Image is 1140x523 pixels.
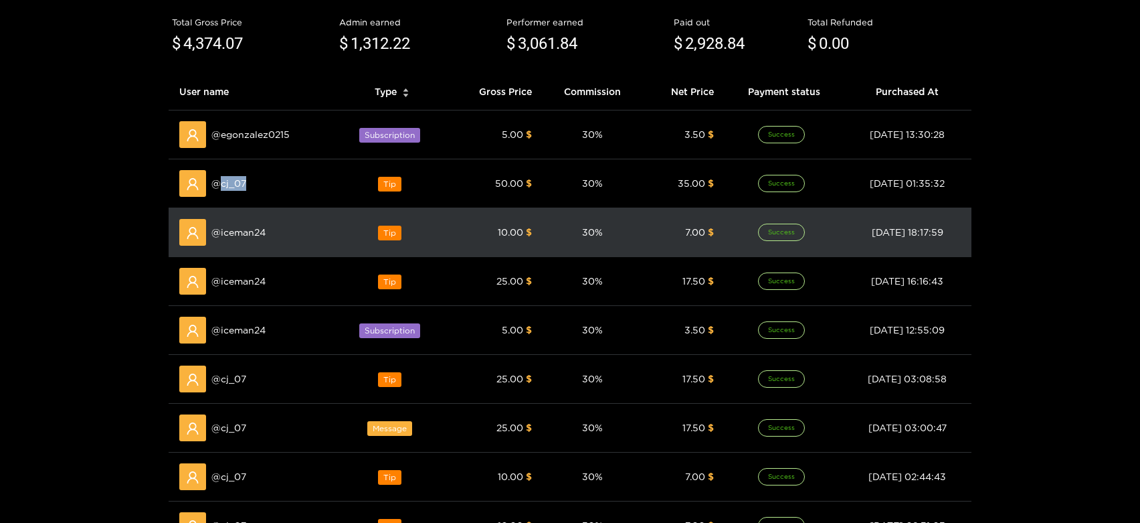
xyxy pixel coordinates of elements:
th: User name [169,74,337,110]
span: 5.00 [502,129,523,139]
div: Performer earned [506,15,667,29]
span: user [186,324,199,338]
span: $ [708,471,714,481]
span: 25.00 [496,276,523,286]
span: [DATE] 02:44:43 [868,471,946,481]
span: 30 % [582,129,603,139]
span: Subscription [359,128,420,143]
span: 30 % [582,325,603,335]
span: 4,374 [183,34,221,53]
span: 25.00 [496,423,523,433]
span: [DATE] 13:30:28 [870,129,945,139]
div: Total Gross Price [172,15,332,29]
span: 0 [819,34,828,53]
span: Success [758,321,805,339]
span: $ [674,31,682,57]
span: .00 [828,34,849,53]
span: $ [526,471,532,481]
span: $ [526,129,532,139]
span: 2,928 [685,34,723,53]
span: $ [526,423,532,433]
span: 30 % [582,276,603,286]
span: Success [758,175,805,192]
span: 30 % [582,178,603,188]
span: $ [526,227,532,237]
span: $ [526,325,532,335]
span: @ cj_07 [211,469,246,484]
span: Tip [378,177,401,192]
span: @ cj_07 [211,176,246,191]
span: Success [758,419,805,437]
span: 17.50 [682,276,705,286]
span: [DATE] 12:55:09 [870,325,945,335]
span: 7.00 [685,471,705,481]
span: 17.50 [682,423,705,433]
span: $ [807,31,816,57]
span: 30 % [582,374,603,384]
span: Tip [378,275,401,289]
span: [DATE] 03:08:58 [868,374,947,384]
span: user [186,373,199,386]
span: Tip [378,372,401,387]
span: caret-up [402,86,409,94]
span: Success [758,126,805,143]
span: $ [708,178,714,188]
span: @ iceman24 [211,274,266,289]
span: 1,312 [351,34,389,53]
span: 50.00 [495,178,523,188]
span: $ [708,227,714,237]
span: user [186,422,199,435]
span: 7.00 [685,227,705,237]
span: @ cj_07 [211,421,246,435]
span: $ [708,374,714,384]
div: Admin earned [339,15,500,29]
span: user [186,471,199,484]
span: 10.00 [498,471,523,481]
span: $ [526,276,532,286]
span: @ iceman24 [211,323,266,338]
span: 3.50 [684,325,705,335]
th: Purchased At [844,74,971,110]
span: Type [375,84,397,99]
span: @ cj_07 [211,372,246,386]
span: user [186,275,199,289]
span: 25.00 [496,374,523,384]
span: 30 % [582,227,603,237]
span: [DATE] 18:17:59 [872,227,943,237]
span: user [186,226,199,240]
span: $ [506,31,515,57]
span: Tip [378,470,401,485]
div: Total Refunded [807,15,968,29]
span: caret-down [402,92,409,99]
span: 30 % [582,423,603,433]
span: $ [526,374,532,384]
span: user [186,177,199,191]
span: 30 % [582,471,603,481]
span: Subscription [359,323,420,338]
span: Success [758,468,805,485]
span: .22 [389,34,410,53]
th: Commission [543,74,642,110]
span: user [186,129,199,142]
span: [DATE] 01:35:32 [870,178,945,188]
span: $ [526,178,532,188]
span: .84 [556,34,577,53]
th: Payment status [725,74,844,110]
span: Tip [378,226,401,240]
span: [DATE] 03:00:47 [868,423,947,433]
span: Message [367,421,412,436]
span: $ [708,325,714,335]
th: Net Price [642,74,724,110]
span: 3.50 [684,129,705,139]
span: Success [758,370,805,388]
span: @ iceman24 [211,225,266,240]
span: .84 [723,34,745,53]
th: Gross Price [448,74,543,110]
span: $ [708,423,714,433]
span: $ [708,129,714,139]
span: 3,061 [518,34,556,53]
span: Success [758,273,805,290]
span: $ [172,31,181,57]
div: Paid out [674,15,801,29]
span: $ [708,276,714,286]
